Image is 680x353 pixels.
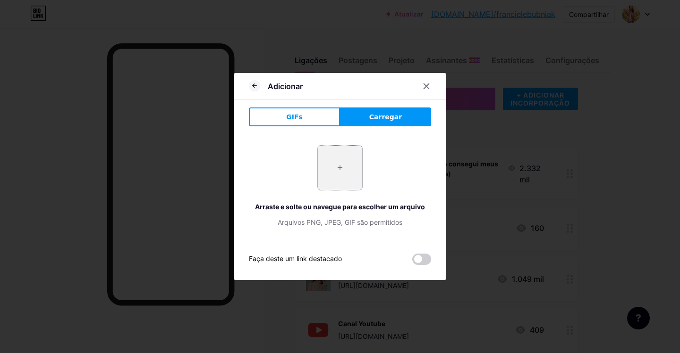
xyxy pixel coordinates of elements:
font: Carregar [369,113,402,121]
font: Adicionar [268,82,303,91]
font: Faça deste um link destacado [249,254,342,263]
font: GIFs [286,113,303,121]
button: Carregar [340,107,431,126]
button: GIFs [249,107,340,126]
font: Arraste e solte ou navegue para escolher um arquivo [255,203,425,211]
font: Arquivos PNG, JPEG, GIF são permitidos [278,218,402,226]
